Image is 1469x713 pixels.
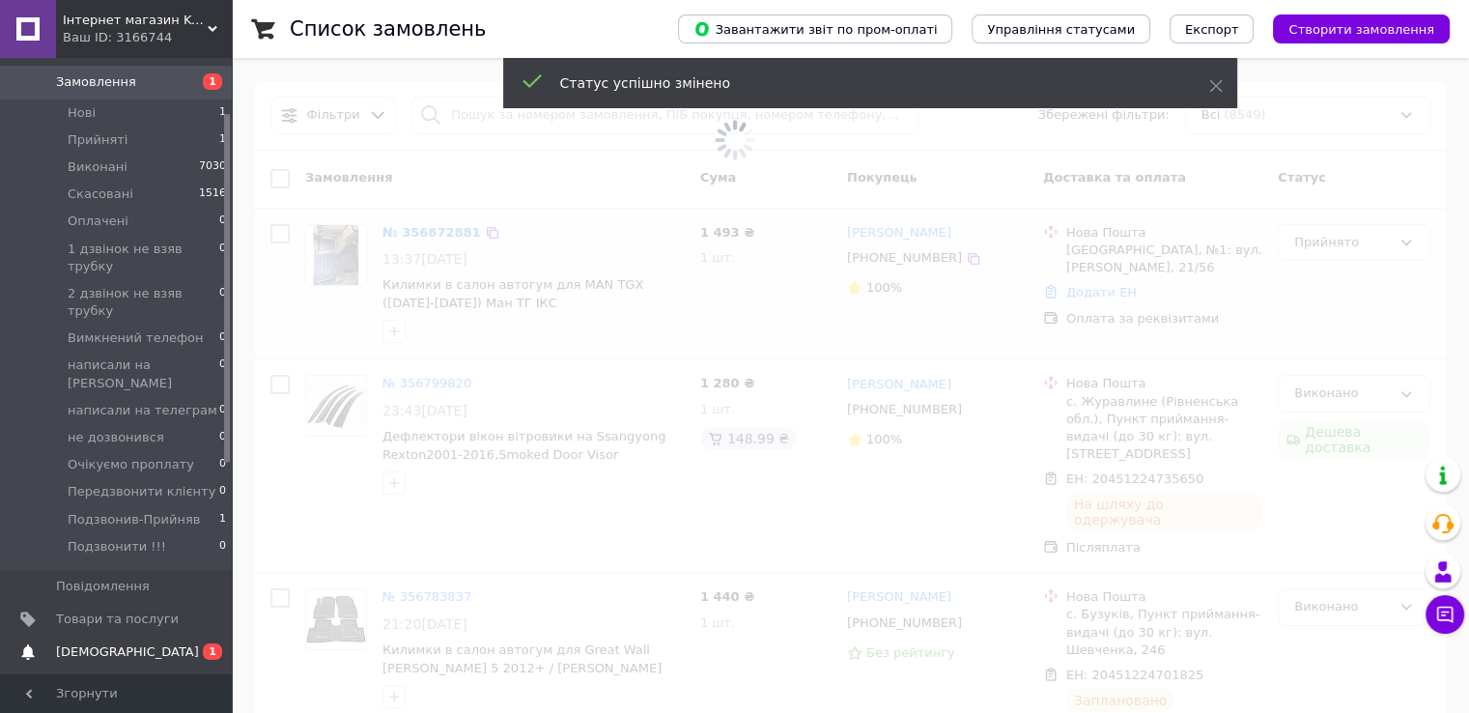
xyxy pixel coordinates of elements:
span: 0 [219,329,226,347]
button: Експорт [1170,14,1255,43]
span: написали на [PERSON_NAME] [68,356,219,391]
span: Експорт [1185,22,1239,37]
span: Вимкнений телефон [68,329,204,347]
span: 1 [203,643,222,660]
span: 1516 [199,185,226,203]
span: 1 [219,104,226,122]
span: 0 [219,402,226,419]
span: Замовлення [56,73,136,91]
span: 0 [219,241,226,275]
span: Передзвонити клієнту [68,483,215,500]
span: 0 [219,538,226,556]
span: 0 [219,213,226,230]
span: Скасовані [68,185,133,203]
span: 0 [219,429,226,446]
div: Статус успішно змінено [560,73,1161,93]
span: 2 дзвінок не взяв трубку [68,285,219,320]
span: 0 [219,285,226,320]
a: Створити замовлення [1254,21,1450,36]
h1: Список замовлень [290,17,486,41]
span: Подзвонити !!! [68,538,166,556]
span: 1 [203,73,222,90]
div: Ваш ID: 3166744 [63,29,232,46]
span: Управління статусами [987,22,1135,37]
span: 0 [219,356,226,391]
span: не дозвонився [68,429,164,446]
button: Управління статусами [972,14,1150,43]
span: 1 дзвінок не взяв трубку [68,241,219,275]
span: Нові [68,104,96,122]
span: [DEMOGRAPHIC_DATA] [56,643,199,661]
span: 0 [219,483,226,500]
span: Виконані [68,158,127,176]
span: Очікуємо проплату [68,456,194,473]
span: 0 [219,456,226,473]
span: 7030 [199,158,226,176]
span: Оплачені [68,213,128,230]
button: Завантажити звіт по пром-оплаті [678,14,952,43]
span: написали на телеграм [68,402,217,419]
span: Подзвонив-Прийняв [68,511,200,528]
span: 1 [219,511,226,528]
span: 1 [219,131,226,149]
span: Інтернет магазин Kengur-Maks [63,12,208,29]
button: Створити замовлення [1273,14,1450,43]
span: Повідомлення [56,578,150,595]
button: Чат з покупцем [1426,595,1464,634]
span: Завантажити звіт по пром-оплаті [693,20,937,38]
span: Товари та послуги [56,611,179,628]
span: Створити замовлення [1288,22,1434,37]
span: Прийняті [68,131,127,149]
